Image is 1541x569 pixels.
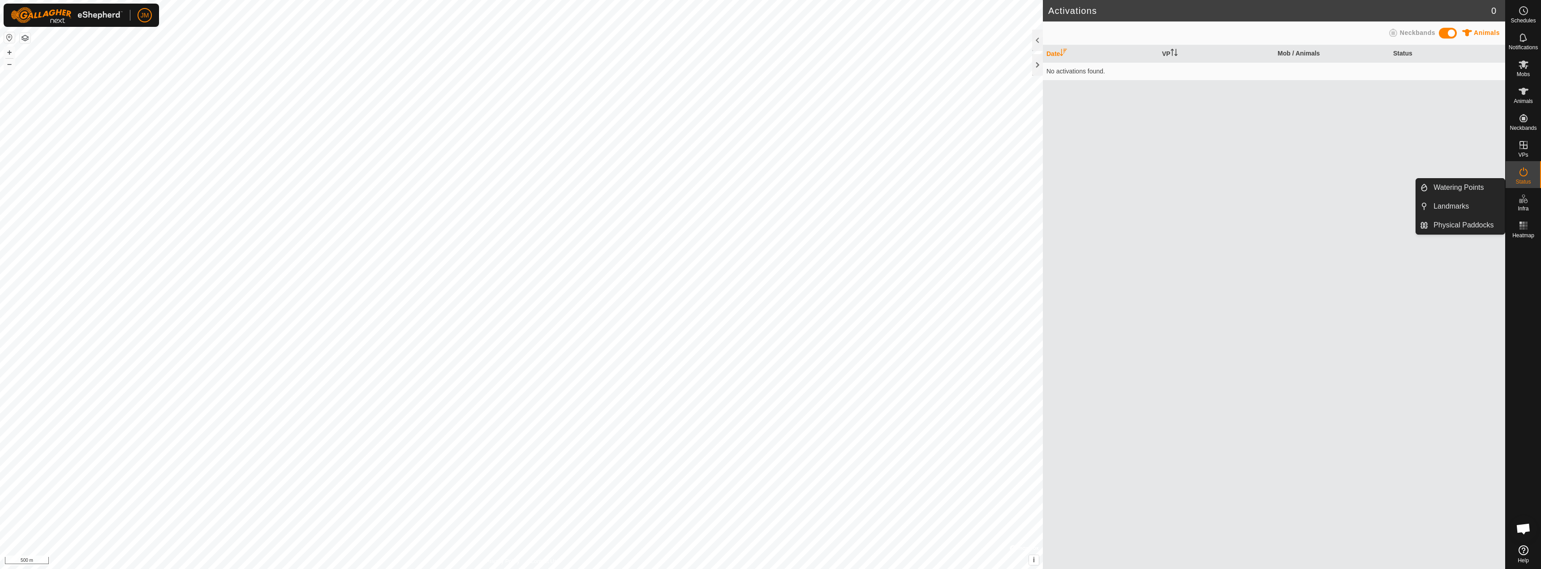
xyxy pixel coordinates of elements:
[1512,233,1534,238] span: Heatmap
[1060,50,1067,57] p-sorticon: Activate to sort
[1510,125,1537,131] span: Neckbands
[1515,179,1531,184] span: Status
[1491,4,1496,17] span: 0
[1416,197,1505,215] li: Landmarks
[1033,556,1035,564] span: i
[1511,18,1536,23] span: Schedules
[1048,5,1491,16] h2: Activations
[1433,220,1494,231] span: Physical Paddocks
[1428,216,1505,234] a: Physical Paddocks
[141,11,149,20] span: JM
[1433,201,1469,212] span: Landmarks
[1518,558,1529,563] span: Help
[20,33,30,43] button: Map Layers
[1416,179,1505,197] li: Watering Points
[1029,555,1039,565] button: i
[1509,45,1538,50] span: Notifications
[1158,45,1274,63] th: VP
[1428,179,1505,197] a: Watering Points
[1506,542,1541,567] a: Help
[4,47,15,58] button: +
[1428,197,1505,215] a: Landmarks
[486,557,520,565] a: Privacy Policy
[1518,206,1528,211] span: Infra
[1400,29,1435,36] span: Neckbands
[4,59,15,69] button: –
[4,32,15,43] button: Reset Map
[1274,45,1390,63] th: Mob / Animals
[1517,72,1530,77] span: Mobs
[1043,45,1158,63] th: Date
[1474,29,1500,36] span: Animals
[1510,515,1537,542] div: Open chat
[1433,182,1484,193] span: Watering Points
[1416,216,1505,234] li: Physical Paddocks
[530,557,557,565] a: Contact Us
[1514,98,1533,104] span: Animals
[1171,50,1178,57] p-sorticon: Activate to sort
[11,7,123,23] img: Gallagher Logo
[1043,62,1505,80] td: No activations found.
[1518,152,1528,158] span: VPs
[1390,45,1505,63] th: Status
